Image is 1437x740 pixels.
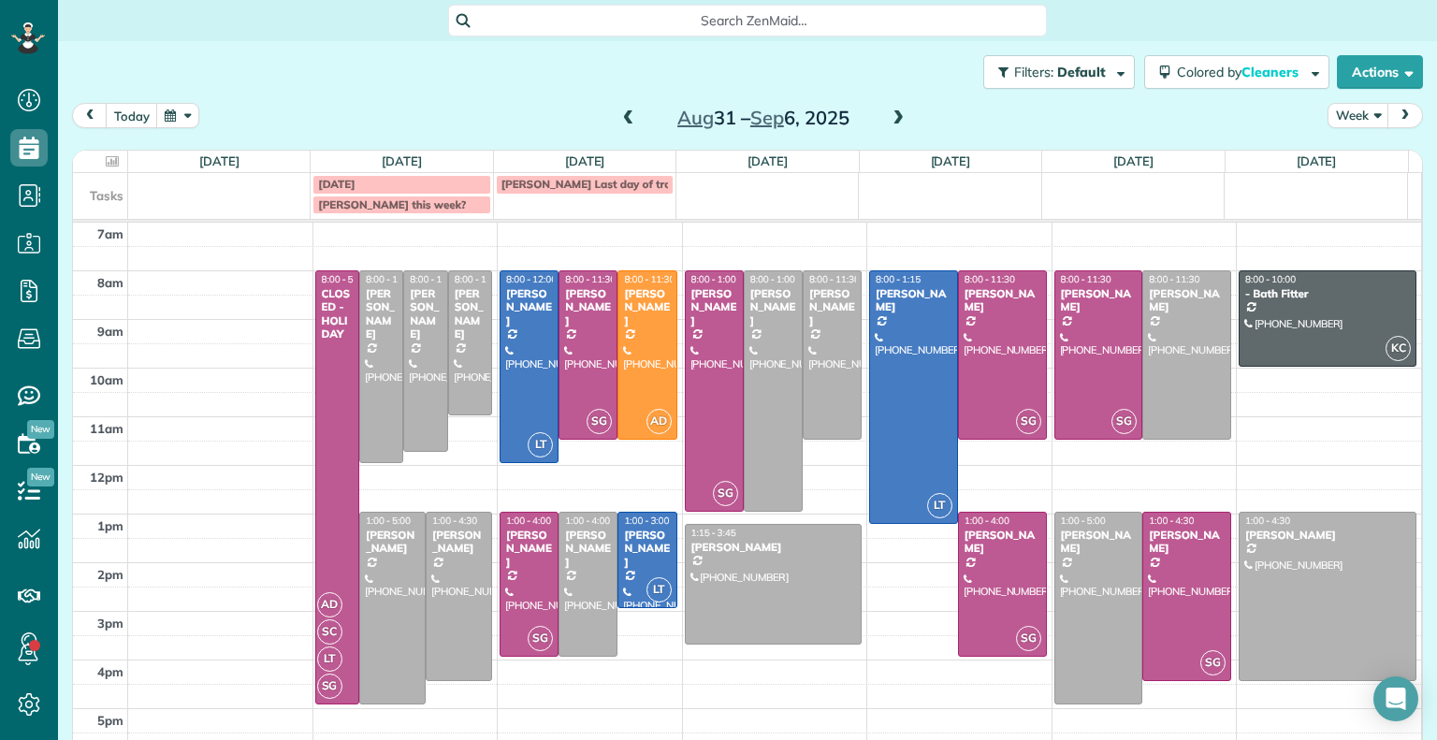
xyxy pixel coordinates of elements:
[624,515,669,527] span: 1:00 - 3:00
[1016,626,1041,651] span: SG
[97,518,123,533] span: 1pm
[322,273,367,285] span: 8:00 - 5:00
[1148,529,1226,556] div: [PERSON_NAME]
[97,713,123,728] span: 5pm
[366,515,411,527] span: 1:00 - 5:00
[27,468,54,486] span: New
[691,273,736,285] span: 8:00 - 1:00
[964,529,1041,556] div: [PERSON_NAME]
[713,481,738,506] span: SG
[646,409,672,434] span: AD
[321,287,354,341] div: CLOSED - HOLIDAY
[1177,64,1305,80] span: Colored by
[564,287,612,327] div: [PERSON_NAME]
[97,275,123,290] span: 8am
[106,103,158,128] button: today
[965,273,1015,285] span: 8:00 - 11:30
[927,493,952,518] span: LT
[506,515,551,527] span: 1:00 - 4:00
[454,287,486,341] div: [PERSON_NAME]
[587,409,612,434] span: SG
[875,287,952,314] div: [PERSON_NAME]
[317,619,342,645] span: SC
[564,529,612,569] div: [PERSON_NAME]
[1016,409,1041,434] span: SG
[677,106,714,129] span: Aug
[501,177,697,191] span: [PERSON_NAME] Last day of training
[528,626,553,651] span: SG
[1113,153,1154,168] a: [DATE]
[506,273,557,285] span: 8:00 - 12:00
[623,287,671,327] div: [PERSON_NAME]
[318,197,466,211] span: [PERSON_NAME] this week?
[808,287,856,327] div: [PERSON_NAME]
[646,108,880,128] h2: 31 – 6, 2025
[455,273,505,285] span: 8:00 - 11:00
[505,287,553,327] div: [PERSON_NAME]
[365,529,420,556] div: [PERSON_NAME]
[1061,515,1106,527] span: 1:00 - 5:00
[1386,336,1411,361] span: KC
[931,153,971,168] a: [DATE]
[199,153,239,168] a: [DATE]
[1244,287,1411,300] div: - Bath Fitter
[1241,64,1301,80] span: Cleaners
[750,273,795,285] span: 8:00 - 1:00
[1244,529,1411,542] div: [PERSON_NAME]
[1060,287,1138,314] div: [PERSON_NAME]
[1148,287,1226,314] div: [PERSON_NAME]
[90,372,123,387] span: 10am
[97,324,123,339] span: 9am
[748,153,788,168] a: [DATE]
[623,529,671,569] div: [PERSON_NAME]
[382,153,422,168] a: [DATE]
[1061,273,1111,285] span: 8:00 - 11:30
[97,616,123,631] span: 3pm
[809,273,860,285] span: 8:00 - 11:30
[1297,153,1337,168] a: [DATE]
[72,103,108,128] button: prev
[317,646,342,672] span: LT
[565,273,616,285] span: 8:00 - 11:30
[97,664,123,679] span: 4pm
[750,106,784,129] span: Sep
[366,273,416,285] span: 8:00 - 12:00
[690,287,738,327] div: [PERSON_NAME]
[1328,103,1389,128] button: Week
[1245,273,1296,285] span: 8:00 - 10:00
[983,55,1135,89] button: Filters: Default
[964,287,1041,314] div: [PERSON_NAME]
[690,541,857,554] div: [PERSON_NAME]
[317,592,342,617] span: AD
[565,153,605,168] a: [DATE]
[646,577,672,602] span: LT
[1373,676,1418,721] div: Open Intercom Messenger
[1149,273,1199,285] span: 8:00 - 11:30
[1144,55,1329,89] button: Colored byCleaners
[90,470,123,485] span: 12pm
[432,515,477,527] span: 1:00 - 4:30
[1111,409,1137,434] span: SG
[1337,55,1423,89] button: Actions
[974,55,1135,89] a: Filters: Default
[1387,103,1423,128] button: next
[90,421,123,436] span: 11am
[749,287,797,327] div: [PERSON_NAME]
[624,273,675,285] span: 8:00 - 11:30
[528,432,553,457] span: LT
[691,527,736,539] span: 1:15 - 3:45
[505,529,553,569] div: [PERSON_NAME]
[409,287,442,341] div: [PERSON_NAME]
[97,567,123,582] span: 2pm
[1200,650,1226,675] span: SG
[318,177,355,191] span: [DATE]
[1149,515,1194,527] span: 1:00 - 4:30
[1060,529,1138,556] div: [PERSON_NAME]
[1014,64,1053,80] span: Filters:
[317,674,342,699] span: SG
[1245,515,1290,527] span: 1:00 - 4:30
[876,273,921,285] span: 8:00 - 1:15
[410,273,460,285] span: 8:00 - 11:45
[365,287,398,341] div: [PERSON_NAME]
[965,515,1009,527] span: 1:00 - 4:00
